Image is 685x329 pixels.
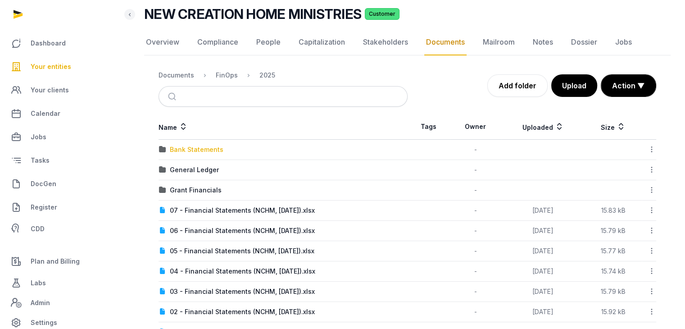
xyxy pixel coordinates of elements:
img: folder.svg [159,146,166,153]
span: CDD [31,224,45,234]
a: Labs [7,272,122,294]
td: - [450,221,501,241]
a: Register [7,196,122,218]
span: Dashboard [31,38,66,49]
th: Tags [408,114,450,140]
span: DocGen [31,178,56,189]
div: 02 - Financial Statements (NCHM, [DATE]).xlsx [170,307,315,316]
a: DocGen [7,173,122,195]
td: - [450,160,501,180]
img: document.svg [159,247,166,255]
a: Notes [531,29,555,55]
span: Jobs [31,132,46,142]
span: Your entities [31,61,71,72]
nav: Breadcrumb [159,64,408,86]
nav: Tabs [144,29,671,55]
div: 07 - Financial Statements (NCHM, [DATE]).xlsx [170,206,315,215]
span: Your clients [31,85,69,96]
img: document.svg [159,227,166,234]
a: Jobs [613,29,634,55]
img: document.svg [159,268,166,275]
td: - [450,282,501,302]
div: Grant Financials [170,186,222,195]
a: Compliance [195,29,240,55]
td: 15.92 kB [585,302,642,322]
td: - [450,201,501,221]
span: [DATE] [532,227,553,234]
span: [DATE] [532,247,553,255]
th: Uploaded [501,114,585,140]
th: Owner [450,114,501,140]
div: FinOps [216,71,238,80]
span: Plan and Billing [31,256,80,267]
td: 15.79 kB [585,221,642,241]
a: Add folder [487,74,548,97]
div: 05 - Financial Statements (NCHM, [DATE]).xlsx [170,247,314,256]
img: document.svg [159,308,166,315]
img: folder.svg [159,187,166,194]
td: 15.83 kB [585,201,642,221]
td: - [450,302,501,322]
a: Your entities [7,56,122,78]
button: Upload [551,74,597,97]
div: 06 - Financial Statements (NCHM, [DATE]).xlsx [170,226,315,235]
span: [DATE] [532,206,553,214]
a: Tasks [7,150,122,171]
td: 15.74 kB [585,261,642,282]
a: Dossier [569,29,599,55]
a: Your clients [7,79,122,101]
td: - [450,140,501,160]
th: Name [159,114,408,140]
a: Jobs [7,126,122,148]
span: [DATE] [532,267,553,275]
img: document.svg [159,207,166,214]
h2: NEW CREATION HOME MINISTRIES [144,6,361,22]
a: Stakeholders [361,29,410,55]
img: folder.svg [159,166,166,174]
span: Calendar [31,108,60,119]
td: - [450,180,501,201]
span: [DATE] [532,288,553,295]
button: Submit [163,87,184,106]
a: People [254,29,282,55]
span: Admin [31,297,50,308]
a: CDD [7,220,122,238]
a: Plan and Billing [7,251,122,272]
span: Settings [31,317,57,328]
div: Bank Statements [170,145,223,154]
a: Capitalization [297,29,347,55]
td: 15.79 kB [585,282,642,302]
th: Size [585,114,642,140]
a: Overview [144,29,181,55]
a: Calendar [7,103,122,124]
a: Documents [424,29,467,55]
a: Dashboard [7,32,122,54]
a: Mailroom [481,29,517,55]
a: Admin [7,294,122,312]
div: 2025 [259,71,275,80]
span: Register [31,202,57,213]
span: Labs [31,278,46,288]
div: General Ledger [170,165,219,174]
span: Customer [365,8,399,20]
td: - [450,241,501,261]
td: 15.77 kB [585,241,642,261]
span: [DATE] [532,308,553,315]
div: 04 - Financial Statements (NCHM, [DATE]).xlsx [170,267,315,276]
span: Tasks [31,155,50,166]
button: Action ▼ [601,75,656,96]
img: document.svg [159,288,166,295]
div: 03 - Financial Statements (NCHM, [DATE]).xlsx [170,287,315,296]
td: - [450,261,501,282]
div: Documents [159,71,194,80]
